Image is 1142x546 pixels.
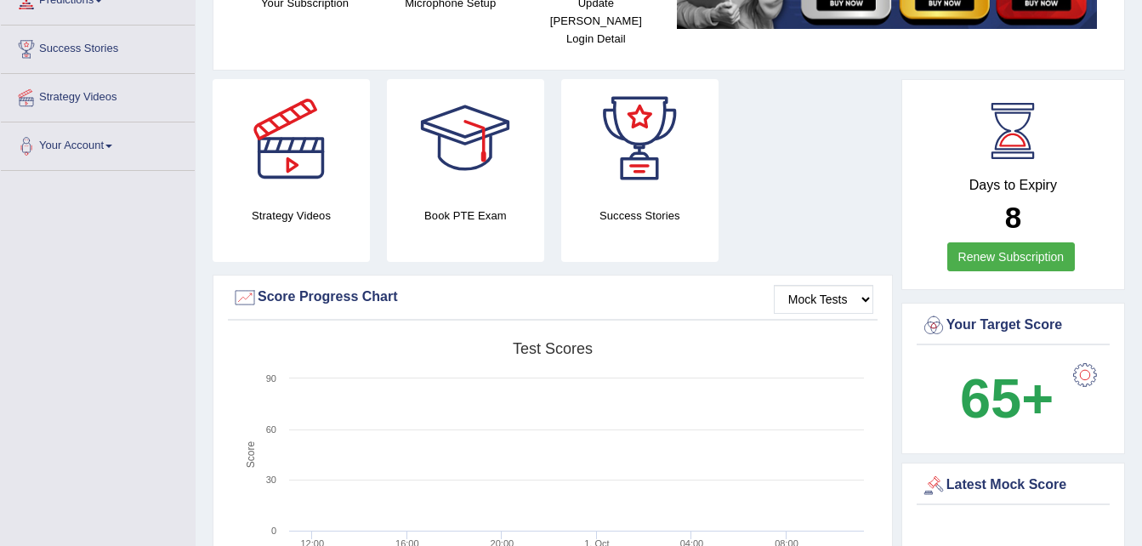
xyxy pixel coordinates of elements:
a: Strategy Videos [1,74,195,117]
a: Your Account [1,122,195,165]
tspan: Test scores [513,340,593,357]
h4: Book PTE Exam [387,207,544,225]
div: Latest Mock Score [921,473,1105,498]
h4: Strategy Videos [213,207,370,225]
div: Score Progress Chart [232,285,873,310]
text: 30 [266,475,276,485]
a: Success Stories [1,26,195,68]
text: 60 [266,424,276,435]
text: 0 [271,526,276,536]
b: 8 [1005,201,1021,234]
h4: Success Stories [561,207,719,225]
h4: Days to Expiry [921,178,1105,193]
tspan: Score [245,441,257,469]
div: Your Target Score [921,313,1105,338]
text: 90 [266,373,276,384]
a: Renew Subscription [947,242,1076,271]
b: 65+ [960,367,1054,429]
